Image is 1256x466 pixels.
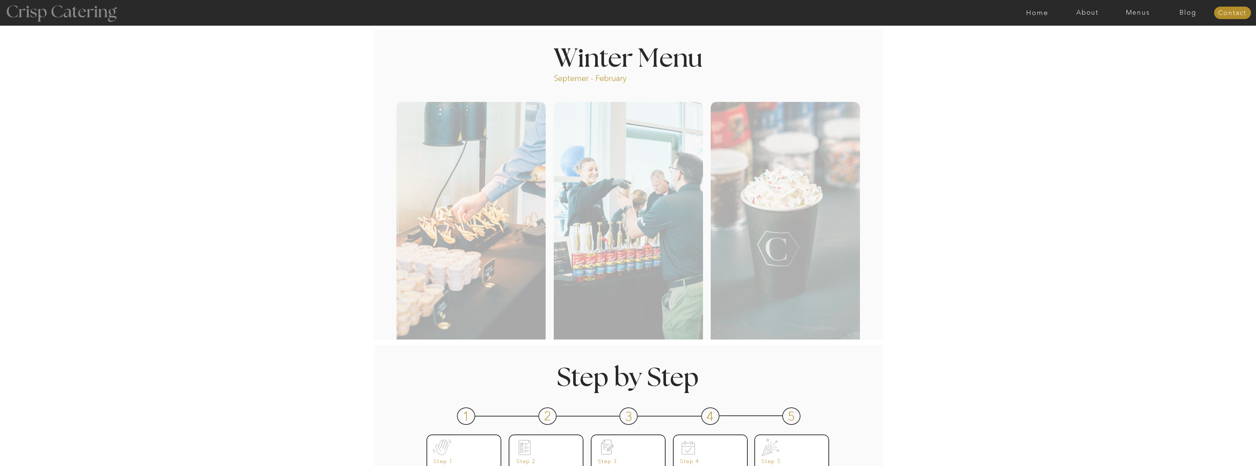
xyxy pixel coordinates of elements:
[625,410,633,420] h3: 3
[1113,9,1163,16] a: Menus
[554,73,655,81] p: Septemer - February
[1012,9,1062,16] a: Home
[788,410,796,420] h3: 5
[462,410,471,420] h3: 1
[1062,9,1113,16] a: About
[526,366,730,387] h1: Step by Step
[1214,10,1251,17] a: Contact
[1163,9,1213,16] a: Blog
[706,410,715,420] h3: 4
[544,410,552,420] h3: 2
[526,46,730,68] h1: Winter Menu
